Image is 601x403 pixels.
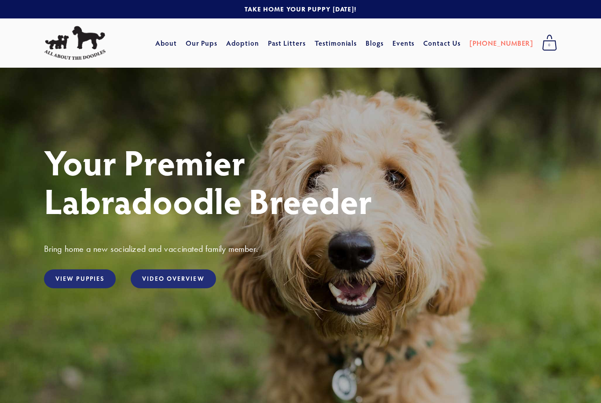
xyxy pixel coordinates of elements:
[44,26,106,60] img: All About The Doodles
[538,32,561,54] a: 0 items in cart
[44,269,116,288] a: View Puppies
[131,269,216,288] a: Video Overview
[392,35,415,51] a: Events
[44,142,557,220] h1: Your Premier Labradoodle Breeder
[186,35,218,51] a: Our Pups
[423,35,461,51] a: Contact Us
[469,35,533,51] a: [PHONE_NUMBER]
[155,35,177,51] a: About
[44,243,557,254] h3: Bring home a new socialized and vaccinated family member.
[542,40,557,51] span: 0
[366,35,384,51] a: Blogs
[226,35,259,51] a: Adoption
[268,38,306,47] a: Past Litters
[315,35,357,51] a: Testimonials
